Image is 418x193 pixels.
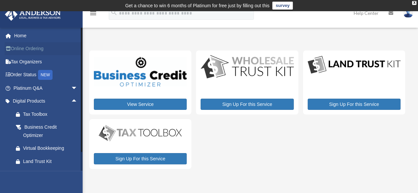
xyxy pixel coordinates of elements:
a: Online Ordering [5,42,88,55]
a: View Service [94,99,187,110]
div: close [412,1,416,5]
img: WS-Trust-Kit-lgo-1.jpg [201,55,293,80]
a: Tax Organizers [5,55,88,68]
a: Sign Up For this Service [94,153,187,164]
a: Tax Toolbox [9,108,84,121]
img: taxtoolbox_new-1.webp [94,124,187,142]
a: Virtual Bookkeeping [9,142,84,155]
a: survey [272,2,293,10]
img: Anderson Advisors Platinum Portal [3,8,63,21]
i: menu [89,9,97,17]
i: search [110,9,118,16]
a: Land Trust Kit [9,155,84,168]
div: Virtual Bookkeeping [23,144,76,152]
div: NEW [38,70,53,80]
div: Wholesale Trust Kit [23,170,76,178]
img: User Pic [403,8,413,18]
span: arrow_drop_up [71,95,84,108]
a: Home [5,29,88,42]
a: Business Credit Optimizer [9,121,84,142]
div: Get a chance to win 6 months of Platinum for free just by filling out this [125,2,270,10]
a: Platinum Q&Aarrow_drop_down [5,81,88,95]
img: LandTrust_lgo-1.jpg [308,55,400,75]
a: menu [89,12,97,17]
a: Digital Productsarrow_drop_up [5,95,84,108]
span: arrow_drop_down [71,81,84,95]
a: Order StatusNEW [5,68,88,82]
div: Land Trust Kit [23,157,76,166]
a: Wholesale Trust Kit [9,168,84,181]
div: Tax Toolbox [23,110,76,118]
a: Sign Up For this Service [201,99,293,110]
a: Sign Up For this Service [308,99,400,110]
div: Business Credit Optimizer [23,123,76,139]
